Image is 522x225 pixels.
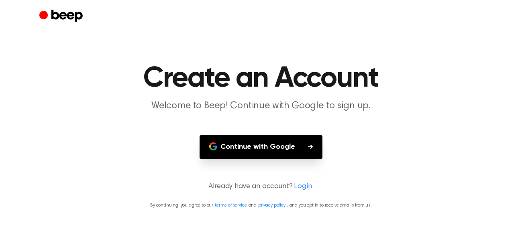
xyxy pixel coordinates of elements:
[215,203,247,208] a: terms of service
[258,203,285,208] a: privacy policy
[107,99,415,113] p: Welcome to Beep! Continue with Google to sign up.
[10,181,512,192] p: Already have an account?
[10,202,512,209] p: By continuing, you agree to our and , and you opt in to receive emails from us.
[200,135,322,159] button: Continue with Google
[294,181,312,192] a: Login
[39,8,85,24] a: Beep
[55,64,467,93] h1: Create an Account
